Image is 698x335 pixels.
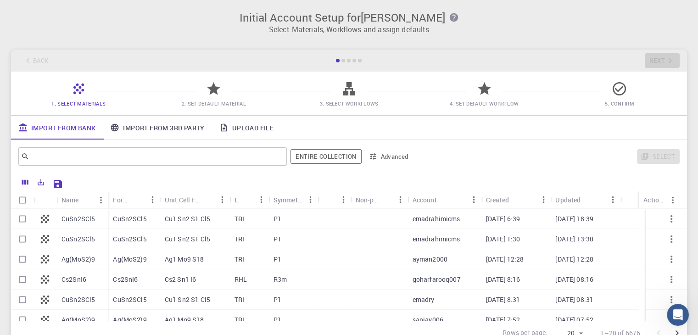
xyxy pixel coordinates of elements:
[486,214,520,223] p: [DATE] 6:39
[408,191,481,209] div: Account
[113,275,138,284] p: Cs2SnI6
[351,191,408,209] div: Non-periodic
[165,315,204,324] p: Ag1 Mo9 S18
[643,191,665,209] div: Actions
[323,192,337,207] button: Sort
[606,192,620,207] button: Menu
[17,24,681,35] p: Select Materials, Workflows and assign defaults
[160,191,230,209] div: Unit Cell Formula
[235,234,244,244] p: TRI
[108,191,160,209] div: Formula
[290,149,361,164] span: Filter throughout whole library including sets (folders)
[536,192,551,207] button: Menu
[17,175,33,190] button: Columns
[94,193,108,207] button: Menu
[145,192,160,207] button: Menu
[555,315,593,324] p: [DATE] 07:52
[33,175,49,190] button: Export
[274,214,281,223] p: P1
[413,275,461,284] p: goharfarooq007
[274,315,281,324] p: P1
[131,192,145,207] button: Sort
[57,191,108,209] div: Name
[450,100,519,107] span: 4. Set Default Workflow
[165,275,196,284] p: Cs2 Sn1 I6
[555,191,581,209] div: Updated
[235,295,244,304] p: TRI
[61,315,95,324] p: Ag(MoS2)9
[103,116,212,140] a: Import From 3rd Party
[555,214,593,223] p: [DATE] 18:39
[61,295,95,304] p: CuSn2SCl5
[581,192,595,207] button: Sort
[61,191,79,209] div: Name
[486,255,524,264] p: [DATE] 12:28
[165,255,204,264] p: Ag1 Mo9 S18
[61,275,86,284] p: Cs2SnI6
[555,234,593,244] p: [DATE] 13:30
[165,214,210,223] p: Cu1 Sn2 S1 Cl5
[165,295,210,304] p: Cu1 Sn2 S1 Cl5
[551,191,620,209] div: Updated
[486,315,520,324] p: [DATE] 7:52
[61,255,95,264] p: Ag(MoS2)9
[269,191,318,209] div: Symmetry
[365,149,413,164] button: Advanced
[235,275,247,284] p: RHL
[11,116,103,140] a: Import From Bank
[79,193,94,207] button: Sort
[212,116,281,140] a: Upload File
[486,234,520,244] p: [DATE] 1:30
[393,192,408,207] button: Menu
[555,255,593,264] p: [DATE] 12:28
[639,191,680,209] div: Actions
[113,315,146,324] p: Ag(MoS2)9
[235,255,244,264] p: TRI
[665,193,680,207] button: Menu
[182,100,246,107] span: 2. Set Default Material
[254,192,269,207] button: Menu
[486,295,520,304] p: [DATE] 8:31
[49,175,67,193] button: Save Explorer Settings
[413,214,460,223] p: emadrahimicms
[356,191,379,209] div: Non-periodic
[486,275,520,284] p: [DATE] 8:16
[165,191,201,209] div: Unit Cell Formula
[113,255,146,264] p: Ag(MoS2)9
[486,191,509,209] div: Created
[113,214,146,223] p: CuSn2SCl5
[667,304,689,326] iframe: Intercom live chat
[230,191,269,209] div: Lattice
[555,275,593,284] p: [DATE] 08:16
[235,191,240,209] div: Lattice
[18,6,51,15] span: Support
[413,255,447,264] p: ayman2000
[413,315,443,324] p: sanjay006
[274,234,281,244] p: P1
[165,234,210,244] p: Cu1 Sn2 S1 Cl5
[61,214,95,223] p: CuSn2SCl5
[413,191,437,209] div: Account
[113,234,146,244] p: CuSn2SCl5
[61,234,95,244] p: CuSn2SCl5
[303,192,318,207] button: Menu
[274,295,281,304] p: P1
[413,234,460,244] p: emadrahimicms
[34,191,57,209] div: Icon
[555,295,593,304] p: [DATE] 08:31
[17,11,681,24] h3: Initial Account Setup for [PERSON_NAME]
[481,191,551,209] div: Created
[235,315,244,324] p: TRI
[319,100,378,107] span: 3. Select Workflows
[215,192,230,207] button: Menu
[240,192,254,207] button: Sort
[336,192,351,207] button: Menu
[113,191,130,209] div: Formula
[51,100,106,107] span: 1. Select Materials
[113,295,146,304] p: CuSn2SCl5
[235,214,244,223] p: TRI
[290,149,361,164] button: Entire collection
[437,192,452,207] button: Sort
[274,275,287,284] p: R3m
[201,192,215,207] button: Sort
